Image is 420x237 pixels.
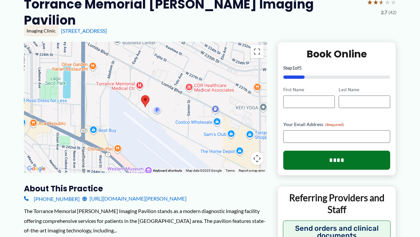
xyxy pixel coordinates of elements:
a: Open this area in Google Maps (opens a new window) [26,164,47,173]
button: Keyboard shortcuts [153,168,182,173]
p: Step of [283,66,390,70]
h2: Book Online [283,48,390,60]
div: Imaging Clinic [24,25,58,36]
button: Toggle fullscreen view [250,45,264,58]
div: The Torrance Memorial [PERSON_NAME] Imaging Pavilion stands as a modern diagnostic imaging facili... [24,206,267,235]
span: 5 [299,65,302,71]
button: Map camera controls [250,152,264,165]
label: Last Name [339,87,390,93]
a: [PHONE_NUMBER] [24,194,80,204]
span: 1 [292,65,295,71]
a: Terms (opens in new tab) [226,169,235,172]
a: [URL][DOMAIN_NAME][PERSON_NAME] [82,194,187,204]
span: 2.7 [381,8,387,17]
p: Referring Providers and Staff [283,192,391,216]
span: (Required) [325,122,344,127]
h3: About this practice [24,183,267,194]
label: Your Email Address [283,121,390,128]
a: Report a map error [239,169,265,172]
span: Map data ©2025 Google [186,169,222,172]
img: Google [26,164,47,173]
label: First Name [283,87,335,93]
a: [STREET_ADDRESS] [61,28,107,34]
span: (42) [389,8,396,17]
